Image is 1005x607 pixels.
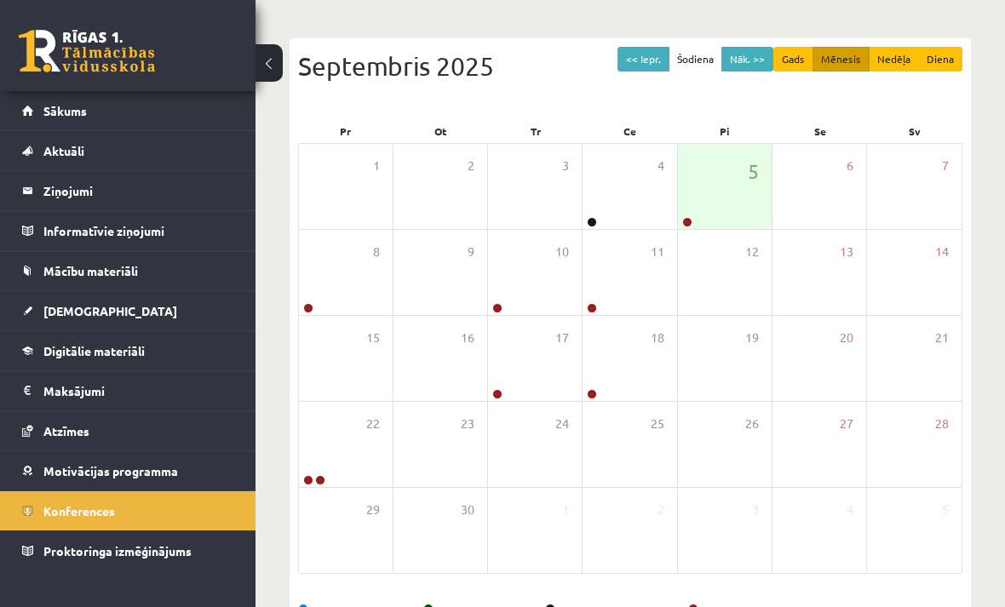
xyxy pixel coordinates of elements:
legend: Maksājumi [43,371,234,410]
span: 6 [847,157,853,175]
span: 27 [840,415,853,433]
span: 21 [935,329,949,347]
button: Šodiena [669,47,722,72]
a: Sākums [22,91,234,130]
a: [DEMOGRAPHIC_DATA] [22,291,234,330]
span: 5 [942,501,949,519]
span: 4 [847,501,853,519]
legend: Informatīvie ziņojumi [43,211,234,250]
button: Nedēļa [869,47,919,72]
span: 2 [658,501,664,519]
div: Pr [298,119,393,143]
span: 18 [651,329,664,347]
div: Ce [583,119,677,143]
span: Motivācijas programma [43,463,178,478]
span: 9 [468,243,474,261]
span: 7 [942,157,949,175]
button: << Iepr. [617,47,669,72]
span: [DEMOGRAPHIC_DATA] [43,303,177,318]
button: Nāk. >> [721,47,773,72]
span: Proktoringa izmēģinājums [43,543,192,558]
a: Digitālie materiāli [22,331,234,370]
div: Ot [393,119,487,143]
span: 19 [745,329,759,347]
a: Maksājumi [22,371,234,410]
span: 13 [840,243,853,261]
legend: Ziņojumi [43,171,234,210]
a: Motivācijas programma [22,451,234,490]
a: Proktoringa izmēģinājums [22,531,234,570]
span: 4 [658,157,664,175]
span: 12 [745,243,759,261]
div: Septembris 2025 [298,47,962,85]
span: 10 [555,243,569,261]
span: 30 [461,501,474,519]
span: 11 [651,243,664,261]
span: 17 [555,329,569,347]
span: Konferences [43,503,115,518]
span: Digitālie materiāli [43,343,145,358]
button: Gads [773,47,813,72]
div: Tr [488,119,583,143]
a: Konferences [22,491,234,530]
div: Se [772,119,867,143]
a: Mācību materiāli [22,251,234,290]
span: 26 [745,415,759,433]
div: Pi [678,119,772,143]
span: 2 [468,157,474,175]
span: 3 [562,157,569,175]
span: 1 [373,157,380,175]
span: 15 [366,329,380,347]
span: 23 [461,415,474,433]
button: Diena [918,47,962,72]
span: 1 [562,501,569,519]
span: 5 [748,157,759,186]
a: Ziņojumi [22,171,234,210]
span: 25 [651,415,664,433]
a: Atzīmes [22,411,234,450]
span: 16 [461,329,474,347]
span: 22 [366,415,380,433]
span: 28 [935,415,949,433]
span: Sākums [43,103,87,118]
a: Rīgas 1. Tālmācības vidusskola [19,30,155,72]
span: 14 [935,243,949,261]
span: Aktuāli [43,143,84,158]
span: 20 [840,329,853,347]
div: Sv [868,119,962,143]
span: 3 [752,501,759,519]
span: Mācību materiāli [43,263,138,278]
span: Atzīmes [43,423,89,438]
button: Mēnesis [813,47,870,72]
span: 29 [366,501,380,519]
span: 8 [373,243,380,261]
a: Informatīvie ziņojumi [22,211,234,250]
span: 24 [555,415,569,433]
a: Aktuāli [22,131,234,170]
